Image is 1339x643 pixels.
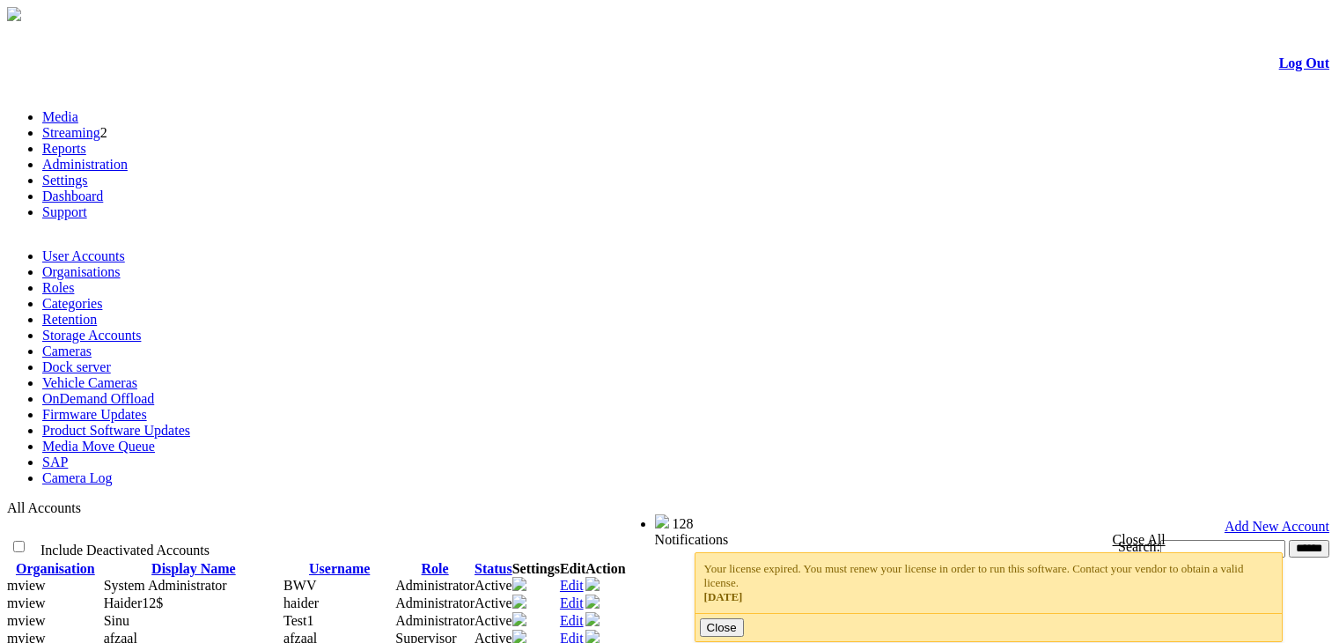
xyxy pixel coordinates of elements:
span: All Accounts [7,500,81,515]
a: Reports [42,141,86,156]
a: Firmware Updates [42,407,147,422]
span: BWV [283,578,316,593]
span: Contact Method: None [104,578,227,593]
a: Roles [42,280,74,295]
a: Organisations [42,264,121,279]
a: Dock server [42,359,111,374]
a: Cameras [42,344,92,358]
a: Product Software Updates [42,423,190,438]
a: User Accounts [42,248,125,263]
a: Dashboard [42,188,103,203]
a: Settings [42,173,88,188]
a: Support [42,204,87,219]
span: Include Deactivated Accounts [40,543,210,558]
span: mview [7,613,46,628]
a: Media Move Queue [42,439,155,454]
a: Organisation [16,561,95,576]
span: mview [7,578,46,593]
a: Streaming [42,125,100,140]
a: Administration [42,157,128,172]
a: Display Name [151,561,236,576]
img: arrow-3.png [7,7,21,21]
span: Test1 [283,613,313,628]
a: Storage Accounts [42,328,141,343]
a: Username [309,561,370,576]
a: OnDemand Offload [42,391,154,406]
a: Categories [42,296,102,311]
span: 128 [673,516,694,531]
span: Welcome, System Administrator (Administrator) [396,515,620,528]
span: [DATE] [704,590,743,603]
a: Log Out [1279,55,1329,70]
span: haider [283,595,319,610]
button: Close [700,618,744,637]
span: 2 [100,125,107,140]
span: Contact Method: SMS and Email [104,595,164,610]
span: mview [7,595,46,610]
img: bell25.png [655,514,669,528]
div: Your license expired. You must renew your license in order to run this software. Contact your ven... [704,562,1274,604]
a: Media [42,109,78,124]
a: Retention [42,312,97,327]
span: Contact Method: SMS and Email [104,613,129,628]
div: Notifications [655,532,1295,548]
a: SAP [42,455,68,469]
a: Close All [1113,532,1166,547]
a: Camera Log [42,470,113,485]
a: Vehicle Cameras [42,375,137,390]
